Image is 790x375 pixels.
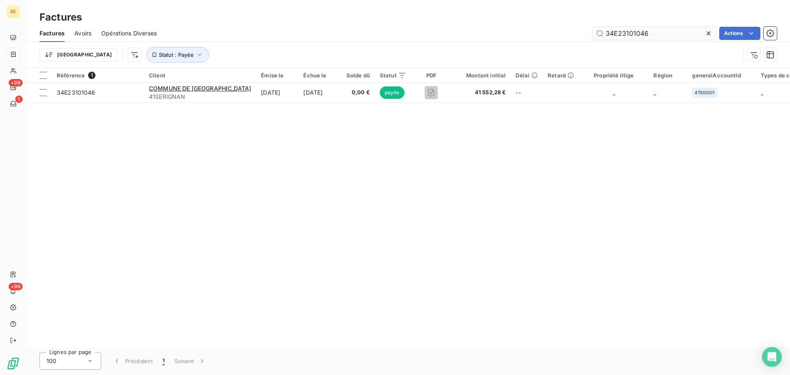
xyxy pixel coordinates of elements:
div: Statut [380,72,407,79]
span: Avoirs [74,29,91,37]
td: [DATE] [298,83,341,102]
span: Statut : Payée [159,51,194,58]
div: PDF [416,72,446,79]
div: Open Intercom Messenger [762,347,782,367]
span: 41100001 [695,90,714,95]
img: Logo LeanPay [7,357,20,370]
button: Suivant [170,352,211,370]
span: +99 [9,79,23,86]
td: -- [511,83,543,102]
span: 1 [163,357,165,365]
span: 1 [88,72,95,79]
div: Montant initial [456,72,506,79]
button: 1 [158,352,170,370]
span: COMMUNE DE [GEOGRAPHIC_DATA] [149,85,251,92]
span: 41SERIGNAN [149,93,251,101]
span: 1 [15,95,23,103]
div: generalAccountId [692,72,750,79]
span: 100 [46,357,56,365]
span: _ [761,89,763,96]
button: [GEOGRAPHIC_DATA] [39,48,117,61]
button: Statut : Payée [146,47,209,63]
button: Précédent [108,352,158,370]
span: _ [613,89,615,96]
h3: Factures [39,10,82,25]
td: [DATE] [256,83,298,102]
div: Client [149,72,251,79]
input: Rechercher [592,27,716,40]
div: Échue le [303,72,336,79]
span: +99 [9,283,23,290]
span: 0,00 € [346,89,370,97]
span: Référence [57,72,85,79]
div: Propriété litige [584,72,644,79]
span: payée [380,86,404,99]
span: 34E23101046 [57,89,95,96]
div: Région [653,72,682,79]
span: Opérations Diverses [101,29,157,37]
span: _ [653,89,656,96]
div: Retard [548,72,574,79]
div: SE [7,5,20,18]
span: Factures [39,29,65,37]
span: 41 552,28 € [456,89,506,97]
button: Actions [719,27,760,40]
div: Délai [516,72,538,79]
div: Émise le [261,72,293,79]
div: Solde dû [346,72,370,79]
